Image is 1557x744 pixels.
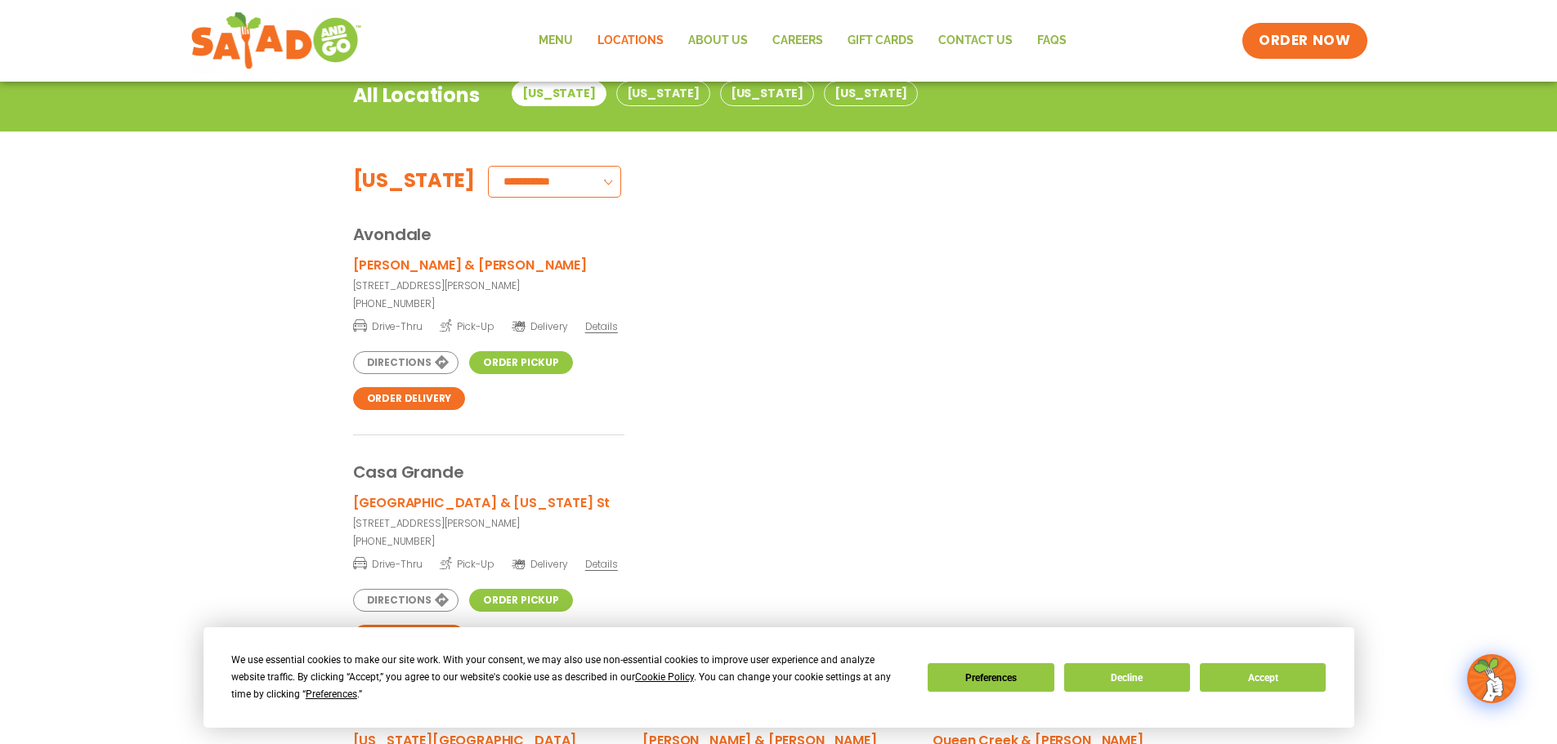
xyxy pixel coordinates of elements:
[353,318,423,334] span: Drive-Thru
[306,688,357,700] span: Preferences
[585,319,618,333] span: Details
[926,22,1025,60] a: Contact Us
[512,319,568,334] span: Delivery
[635,671,694,683] span: Cookie Policy
[676,22,760,60] a: About Us
[440,555,494,572] span: Pick-Up
[353,534,624,549] a: [PHONE_NUMBER]
[835,22,926,60] a: GIFT CARDS
[353,625,466,648] a: Order Delivery
[353,166,476,198] div: [US_STATE]
[512,81,606,106] button: [US_STATE]
[585,557,618,571] span: Details
[353,492,624,531] a: [GEOGRAPHIC_DATA] & [US_STATE] St[STREET_ADDRESS][PERSON_NAME]
[1242,23,1367,59] a: ORDER NOW
[760,22,835,60] a: Careers
[585,22,676,60] a: Locations
[353,558,618,570] a: Drive-Thru Pick-Up Delivery Details
[616,81,710,106] button: [US_STATE]
[353,296,624,311] a: [PHONE_NUMBER]
[928,663,1054,692] button: Preferences
[353,278,624,293] p: [STREET_ADDRESS][PERSON_NAME]
[353,320,618,332] a: Drive-Thru Pick-Up Delivery Details
[353,589,459,612] a: Directions
[526,22,585,60] a: Menu
[190,8,363,74] img: new-SAG-logo-768×292
[353,435,1205,484] div: Casa Grande
[204,627,1354,728] div: Cookie Consent Prompt
[353,492,611,513] h3: [GEOGRAPHIC_DATA] & [US_STATE] St
[353,255,624,293] a: [PERSON_NAME] & [PERSON_NAME][STREET_ADDRESS][PERSON_NAME]
[353,255,587,275] h3: [PERSON_NAME] & [PERSON_NAME]
[231,652,908,703] div: We use essential cookies to make our site work. With your consent, we may also use non-essential ...
[353,198,1205,247] div: Avondale
[512,557,568,572] span: Delivery
[353,81,480,121] div: All Locations
[1469,656,1514,702] img: wpChatIcon
[469,589,573,612] a: Order Pickup
[1064,663,1190,692] button: Decline
[824,81,918,106] button: [US_STATE]
[440,318,494,334] span: Pick-Up
[720,81,814,106] button: [US_STATE]
[353,387,466,410] a: Order Delivery
[1025,22,1079,60] a: FAQs
[512,81,928,121] div: Tabbed content
[469,351,573,374] a: Order Pickup
[1259,31,1350,51] span: ORDER NOW
[353,351,459,374] a: Directions
[353,516,624,531] p: [STREET_ADDRESS][PERSON_NAME]
[526,22,1079,60] nav: Menu
[1200,663,1326,692] button: Accept
[353,555,423,572] span: Drive-Thru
